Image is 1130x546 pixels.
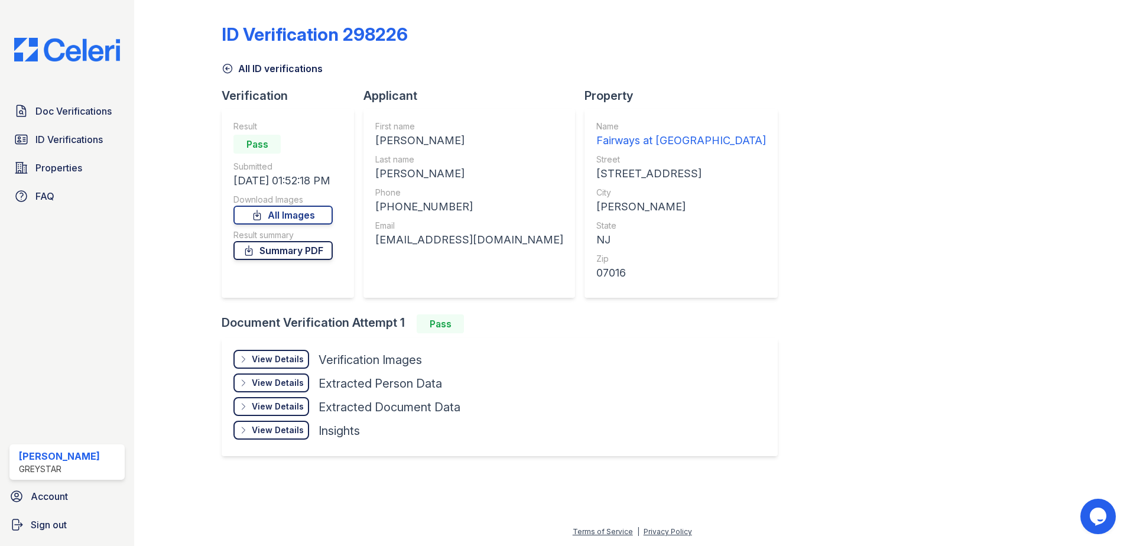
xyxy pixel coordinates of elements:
a: ID Verifications [9,128,125,151]
div: Extracted Person Data [319,375,442,392]
a: All Images [233,206,333,225]
div: [STREET_ADDRESS] [596,165,766,182]
div: Last name [375,154,563,165]
div: Zip [596,253,766,265]
div: Extracted Document Data [319,399,460,415]
div: Greystar [19,463,100,475]
div: [PERSON_NAME] [375,132,563,149]
div: Phone [375,187,563,199]
span: ID Verifications [35,132,103,147]
div: [PHONE_NUMBER] [375,199,563,215]
div: City [596,187,766,199]
div: Verification Images [319,352,422,368]
a: Account [5,485,129,508]
div: Pass [233,135,281,154]
div: Applicant [363,87,585,104]
div: Document Verification Attempt 1 [222,314,787,333]
a: All ID verifications [222,61,323,76]
div: View Details [252,424,304,436]
img: CE_Logo_Blue-a8612792a0a2168367f1c8372b55b34899dd931a85d93a1a3d3e32e68fde9ad4.png [5,38,129,61]
div: Street [596,154,766,165]
div: [DATE] 01:52:18 PM [233,173,333,189]
a: Properties [9,156,125,180]
div: Pass [417,314,464,333]
div: View Details [252,353,304,365]
div: Verification [222,87,363,104]
div: Download Images [233,194,333,206]
div: Name [596,121,766,132]
a: Doc Verifications [9,99,125,123]
div: [PERSON_NAME] [375,165,563,182]
div: Insights [319,422,360,439]
div: First name [375,121,563,132]
div: [PERSON_NAME] [19,449,100,463]
a: Sign out [5,513,129,537]
a: Terms of Service [573,527,633,536]
div: Fairways at [GEOGRAPHIC_DATA] [596,132,766,149]
a: FAQ [9,184,125,208]
div: Submitted [233,161,333,173]
span: FAQ [35,189,54,203]
div: | [637,527,639,536]
div: ID Verification 298226 [222,24,408,45]
span: Account [31,489,68,503]
div: 07016 [596,265,766,281]
div: Email [375,220,563,232]
div: View Details [252,401,304,412]
div: Result summary [233,229,333,241]
span: Sign out [31,518,67,532]
div: [EMAIL_ADDRESS][DOMAIN_NAME] [375,232,563,248]
div: View Details [252,377,304,389]
a: Name Fairways at [GEOGRAPHIC_DATA] [596,121,766,149]
div: State [596,220,766,232]
div: Result [233,121,333,132]
span: Doc Verifications [35,104,112,118]
div: [PERSON_NAME] [596,199,766,215]
a: Privacy Policy [644,527,692,536]
div: NJ [596,232,766,248]
a: Summary PDF [233,241,333,260]
iframe: chat widget [1080,499,1118,534]
div: Property [585,87,787,104]
span: Properties [35,161,82,175]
